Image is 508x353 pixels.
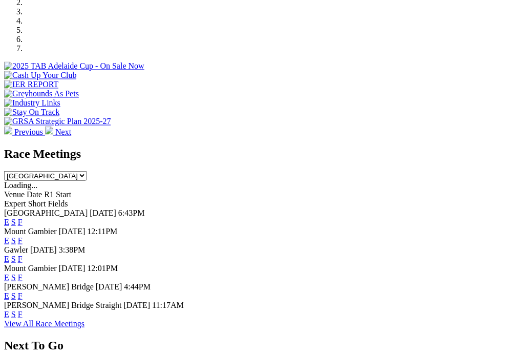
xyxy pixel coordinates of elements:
[11,273,16,281] a: S
[4,80,58,89] img: IER REPORT
[4,89,79,98] img: Greyhounds As Pets
[4,309,9,318] a: E
[4,126,12,134] img: chevron-left-pager-white.svg
[28,199,46,207] span: Short
[18,217,23,226] a: F
[4,180,37,189] span: Loading...
[4,273,9,281] a: E
[11,291,16,300] a: S
[4,199,26,207] span: Expert
[4,319,84,327] a: View All Race Meetings
[4,236,9,244] a: E
[4,208,88,217] span: [GEOGRAPHIC_DATA]
[96,282,122,290] span: [DATE]
[4,217,9,226] a: E
[18,236,23,244] a: F
[44,190,71,198] span: R1 Start
[4,190,25,198] span: Venue
[59,226,86,235] span: [DATE]
[45,127,71,136] a: Next
[4,226,57,235] span: Mount Gambier
[4,98,60,108] img: Industry Links
[59,263,86,272] span: [DATE]
[18,291,23,300] a: F
[4,254,9,263] a: E
[18,273,23,281] a: F
[4,263,57,272] span: Mount Gambier
[4,117,111,126] img: GRSA Strategic Plan 2025-27
[11,309,16,318] a: S
[4,338,504,352] h2: Next To Go
[124,282,151,290] span: 4:44PM
[18,254,23,263] a: F
[45,126,53,134] img: chevron-right-pager-white.svg
[123,300,150,309] span: [DATE]
[4,61,144,71] img: 2025 TAB Adelaide Cup - On Sale Now
[27,190,42,198] span: Date
[87,226,117,235] span: 12:11PM
[152,300,184,309] span: 11:17AM
[18,309,23,318] a: F
[4,147,504,160] h2: Race Meetings
[30,245,57,254] span: [DATE]
[118,208,145,217] span: 6:43PM
[90,208,116,217] span: [DATE]
[11,217,16,226] a: S
[11,254,16,263] a: S
[4,108,59,117] img: Stay On Track
[4,71,76,80] img: Cash Up Your Club
[48,199,68,207] span: Fields
[87,263,118,272] span: 12:01PM
[4,245,28,254] span: Gawler
[4,300,121,309] span: [PERSON_NAME] Bridge Straight
[14,127,43,136] span: Previous
[4,282,94,290] span: [PERSON_NAME] Bridge
[4,127,45,136] a: Previous
[55,127,71,136] span: Next
[4,291,9,300] a: E
[59,245,86,254] span: 3:38PM
[11,236,16,244] a: S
